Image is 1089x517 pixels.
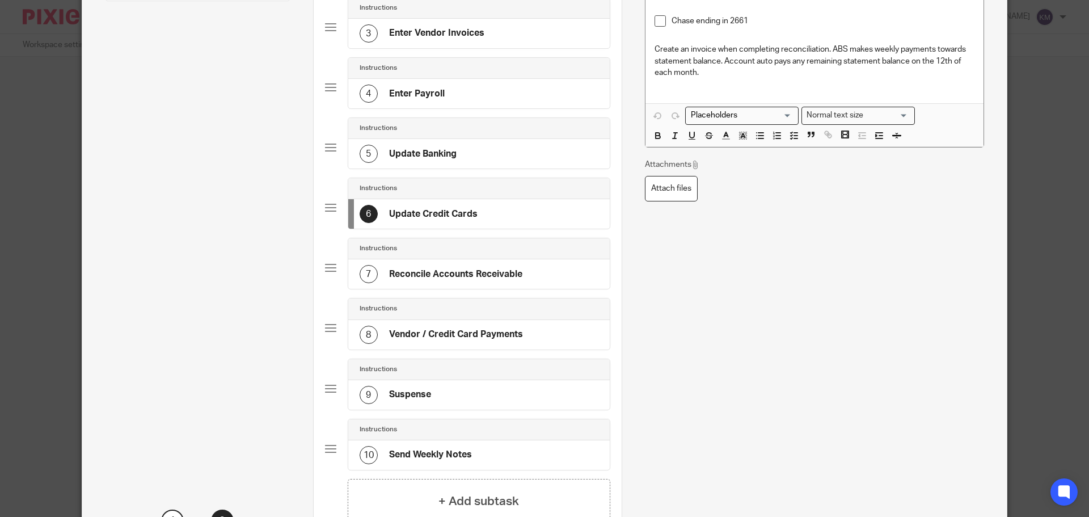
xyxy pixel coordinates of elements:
h4: Instructions [360,64,397,73]
h4: Enter Vendor Invoices [389,27,484,39]
p: Chase ending in 2661 [672,15,974,27]
h4: Update Banking [389,148,457,160]
div: Text styles [801,107,915,124]
div: 3 [360,24,378,43]
p: Attachments [645,159,700,170]
label: Attach files [645,176,698,201]
div: 6 [360,205,378,223]
div: 4 [360,85,378,103]
h4: Instructions [360,304,397,313]
h4: Vendor / Credit Card Payments [389,329,523,341]
input: Search for option [687,110,792,121]
h4: Instructions [360,365,397,374]
div: Placeholders [685,107,799,124]
h4: Instructions [360,184,397,193]
h4: Enter Payroll [389,88,445,100]
div: Search for option [801,107,915,124]
h4: Instructions [360,244,397,253]
h4: Reconcile Accounts Receivable [389,268,522,280]
h4: Send Weekly Notes [389,449,472,461]
span: Normal text size [804,110,866,121]
div: 9 [360,386,378,404]
div: 8 [360,326,378,344]
h4: + Add subtask [438,493,519,510]
h4: Update Credit Cards [389,208,478,220]
p: Create an invoice when completing reconciliation. ABS makes weekly payments towards statement bal... [655,44,974,78]
div: 10 [360,446,378,464]
h4: Instructions [360,124,397,133]
h4: Instructions [360,425,397,434]
div: 7 [360,265,378,283]
h4: Instructions [360,3,397,12]
h4: Suspense [389,389,431,401]
div: 5 [360,145,378,163]
div: Search for option [685,107,799,124]
input: Search for option [867,110,908,121]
